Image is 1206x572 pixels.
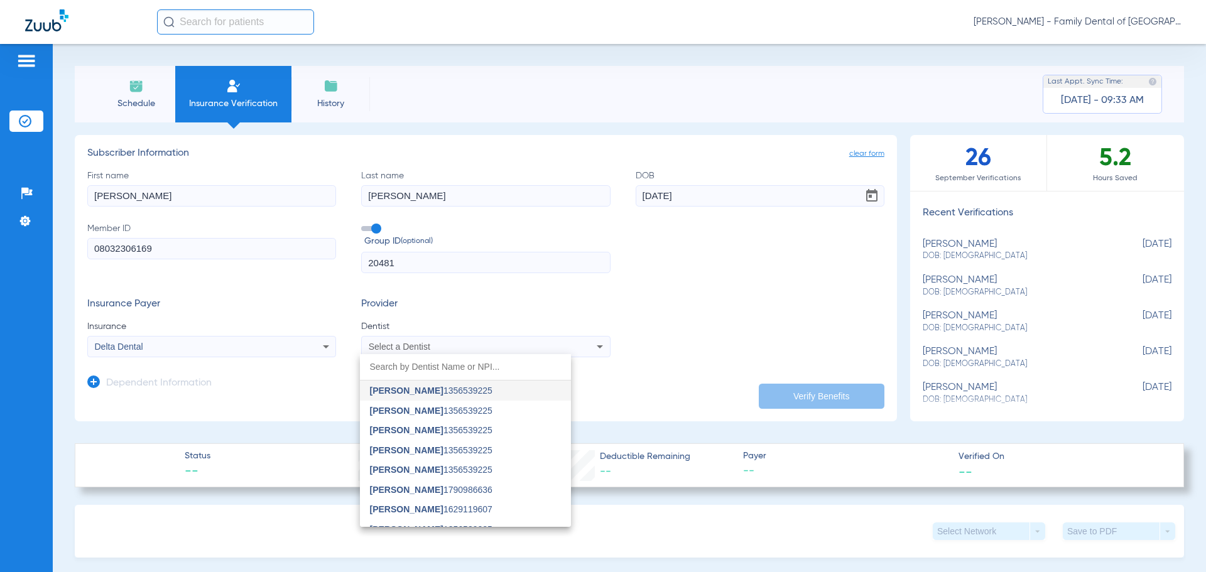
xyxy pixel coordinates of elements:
[370,386,492,395] span: 1356539225
[370,504,443,514] span: [PERSON_NAME]
[360,354,571,380] input: dropdown search
[370,505,492,514] span: 1629119607
[370,406,443,416] span: [PERSON_NAME]
[370,525,492,534] span: 1356539225
[370,485,492,494] span: 1790986636
[370,485,443,495] span: [PERSON_NAME]
[370,406,492,415] span: 1356539225
[370,465,492,474] span: 1356539225
[370,425,443,435] span: [PERSON_NAME]
[370,446,492,455] span: 1356539225
[370,465,443,475] span: [PERSON_NAME]
[370,524,443,534] span: [PERSON_NAME]
[370,426,492,434] span: 1356539225
[370,386,443,396] span: [PERSON_NAME]
[370,445,443,455] span: [PERSON_NAME]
